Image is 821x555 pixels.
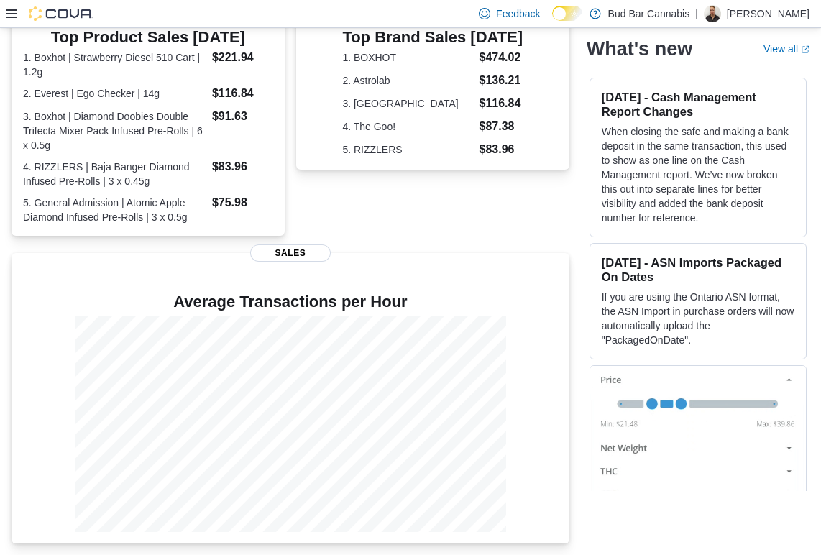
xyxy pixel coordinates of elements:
[212,85,273,102] dd: $116.84
[608,5,690,22] p: Bud Bar Cannabis
[212,49,273,66] dd: $221.94
[212,194,273,211] dd: $75.98
[29,6,93,21] img: Cova
[479,49,523,66] dd: $474.02
[250,244,331,262] span: Sales
[479,72,523,89] dd: $136.21
[23,109,206,152] dt: 3. Boxhot | Diamond Doobies Double Trifecta Mixer Pack Infused Pre-Rolls | 6 x 0.5g
[496,6,540,21] span: Feedback
[342,50,473,65] dt: 1. BOXHOT
[695,5,698,22] p: |
[212,108,273,125] dd: $91.63
[23,86,206,101] dt: 2. Everest | Ego Checker | 14g
[704,5,721,22] div: Stephanie M
[23,160,206,188] dt: 4. RIZZLERS | Baja Banger Diamond Infused Pre-Rolls | 3 x 0.45g
[23,29,273,46] h3: Top Product Sales [DATE]
[602,124,794,225] p: When closing the safe and making a bank deposit in the same transaction, this used to show as one...
[212,158,273,175] dd: $83.96
[801,45,809,54] svg: External link
[727,5,809,22] p: [PERSON_NAME]
[552,6,582,21] input: Dark Mode
[587,37,692,60] h2: What's new
[602,290,794,347] p: If you are using the Ontario ASN format, the ASN Import in purchase orders will now automatically...
[23,196,206,224] dt: 5. General Admission | Atomic Apple Diamond Infused Pre-Rolls | 3 x 0.5g
[342,96,473,111] dt: 3. [GEOGRAPHIC_DATA]
[552,21,553,22] span: Dark Mode
[602,255,794,284] h3: [DATE] - ASN Imports Packaged On Dates
[479,95,523,112] dd: $116.84
[342,119,473,134] dt: 4. The Goo!
[342,142,473,157] dt: 5. RIZZLERS
[479,141,523,158] dd: $83.96
[479,118,523,135] dd: $87.38
[342,29,523,46] h3: Top Brand Sales [DATE]
[23,293,558,311] h4: Average Transactions per Hour
[763,43,809,55] a: View allExternal link
[602,90,794,119] h3: [DATE] - Cash Management Report Changes
[342,73,473,88] dt: 2. Astrolab
[23,50,206,79] dt: 1. Boxhot | Strawberry Diesel 510 Cart | 1.2g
